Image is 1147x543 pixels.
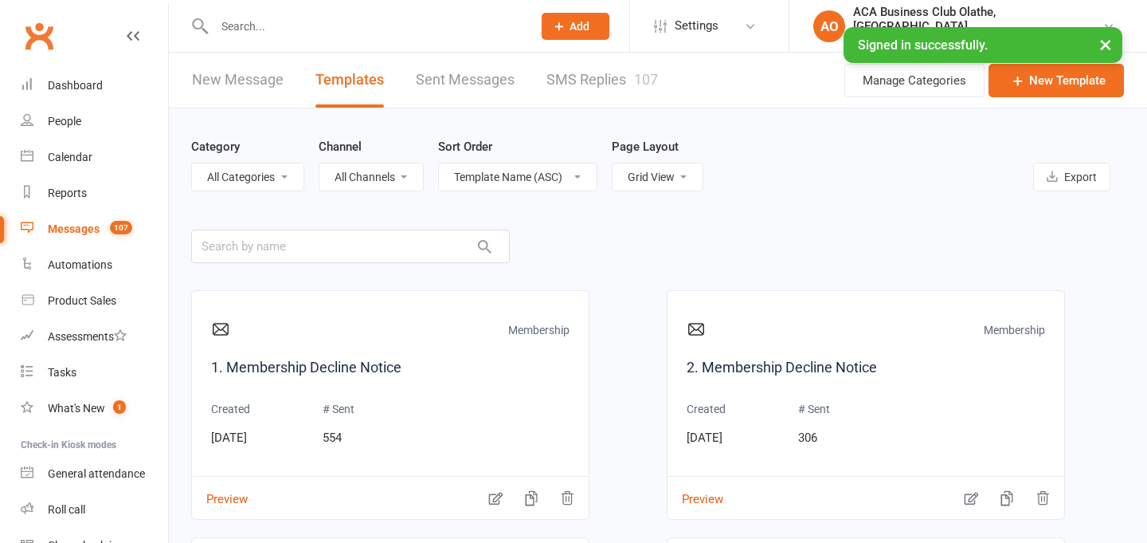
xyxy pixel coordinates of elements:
[191,230,510,263] input: Search by name
[315,53,384,108] a: Templates
[211,400,250,418] p: Created
[21,140,168,175] a: Calendar
[48,151,92,163] div: Calendar
[48,330,127,343] div: Assessments
[570,20,589,33] span: Add
[211,431,247,445] span: [DATE]
[687,431,722,445] span: [DATE]
[438,137,492,156] label: Sort Order
[48,366,76,379] div: Tasks
[853,5,1102,33] div: ACA Business Club Olathe, [GEOGRAPHIC_DATA]
[48,467,145,480] div: General attendance
[416,53,515,108] a: Sent Messages
[798,400,830,418] p: # Sent
[211,356,570,380] a: 1. Membership Decline Notice
[48,115,81,128] div: People
[48,187,87,199] div: Reports
[323,431,342,445] span: 554
[48,222,100,235] div: Messages
[113,400,126,414] span: 1
[858,37,988,53] span: Signed in successfully.
[798,431,817,445] span: 306
[21,283,168,319] a: Product Sales
[1033,163,1110,191] button: Export
[988,64,1124,97] a: New Template
[21,247,168,283] a: Automations
[508,321,570,344] p: Membership
[48,503,85,516] div: Roll call
[984,321,1045,344] p: Membership
[48,79,103,92] div: Dashboard
[21,319,168,355] a: Assessments
[48,402,105,415] div: What's New
[813,10,845,42] div: AO
[323,400,354,418] p: # Sent
[634,71,658,88] div: 107
[1091,27,1120,61] button: ×
[21,104,168,140] a: People
[48,258,112,271] div: Automations
[21,391,168,427] a: What's New1
[19,16,59,56] a: Clubworx
[675,8,718,44] span: Settings
[546,53,658,108] a: SMS Replies107
[667,480,723,497] button: Preview
[21,68,168,104] a: Dashboard
[21,456,168,492] a: General attendance kiosk mode
[612,137,679,156] label: Page Layout
[319,137,362,156] label: Channel
[192,53,284,108] a: New Message
[110,221,132,234] span: 107
[21,175,168,211] a: Reports
[542,13,609,40] button: Add
[21,355,168,391] a: Tasks
[209,15,521,37] input: Search...
[48,294,116,307] div: Product Sales
[192,480,248,497] button: Preview
[21,492,168,528] a: Roll call
[687,356,1045,380] a: 2. Membership Decline Notice
[687,400,726,418] p: Created
[844,64,985,97] button: Manage Categories
[21,211,168,247] a: Messages 107
[191,137,240,156] label: Category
